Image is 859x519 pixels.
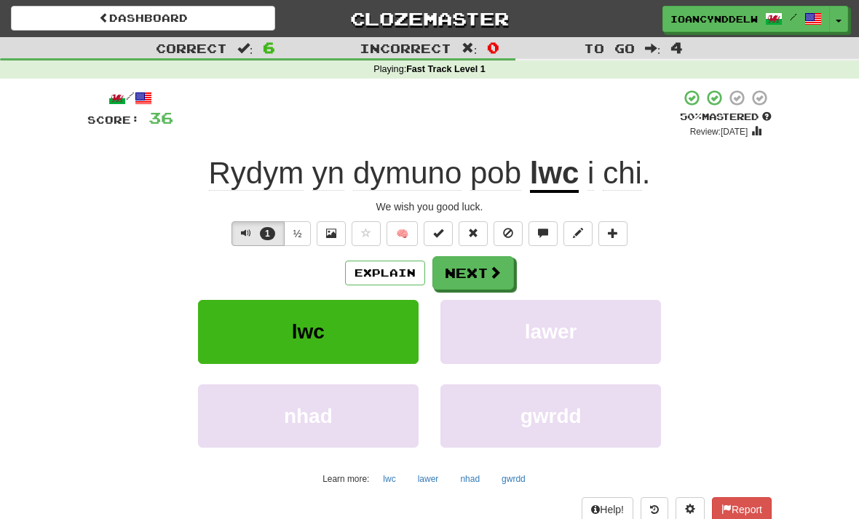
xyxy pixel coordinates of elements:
span: To go [584,41,635,55]
span: i [587,156,594,191]
span: Rydym [209,156,304,191]
button: Discuss sentence (alt+u) [529,221,558,246]
a: Clozemaster [297,6,561,31]
span: chi [603,156,642,191]
button: Ignore sentence (alt+i) [494,221,523,246]
span: gwrdd [520,405,582,427]
button: gwrdd [494,468,534,490]
button: Show image (alt+x) [317,221,346,246]
button: ½ [284,221,312,246]
small: Learn more: [322,474,369,484]
button: lwc [198,300,419,363]
div: Mastered [680,111,772,124]
button: 🧠 [387,221,418,246]
span: IoanCynddelw [670,12,758,25]
button: lwc [375,468,403,490]
span: lwc [292,320,325,343]
a: Dashboard [11,6,275,31]
button: nhad [452,468,488,490]
span: 0 [487,39,499,56]
strong: Fast Track Level 1 [406,64,486,74]
span: . [579,156,650,191]
span: lawer [525,320,577,343]
span: dymuno [353,156,462,191]
button: gwrdd [440,384,661,448]
button: lawer [410,468,447,490]
span: : [645,42,661,55]
span: 1 [260,227,275,240]
span: Correct [156,41,227,55]
span: 36 [149,108,173,127]
button: Set this sentence to 100% Mastered (alt+m) [424,221,453,246]
button: lawer [440,300,661,363]
span: 4 [670,39,683,56]
span: yn [312,156,344,191]
a: IoanCynddelw / [662,6,830,32]
button: Explain [345,261,425,285]
div: Text-to-speech controls [229,221,312,246]
button: Favorite sentence (alt+f) [352,221,381,246]
small: Review: [DATE] [690,127,748,137]
button: Add to collection (alt+a) [598,221,628,246]
span: : [462,42,478,55]
div: / [87,89,173,107]
span: 50 % [680,111,702,122]
span: : [237,42,253,55]
u: lwc [530,156,579,193]
span: pob [470,156,521,191]
span: 6 [263,39,275,56]
button: Edit sentence (alt+d) [563,221,593,246]
button: 1 [231,221,285,246]
button: Reset to 0% Mastered (alt+r) [459,221,488,246]
span: nhad [284,405,333,427]
span: Incorrect [360,41,451,55]
button: Next [432,256,514,290]
button: nhad [198,384,419,448]
span: Score: [87,114,140,126]
span: / [790,12,797,22]
div: We wish you good luck. [87,199,772,214]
